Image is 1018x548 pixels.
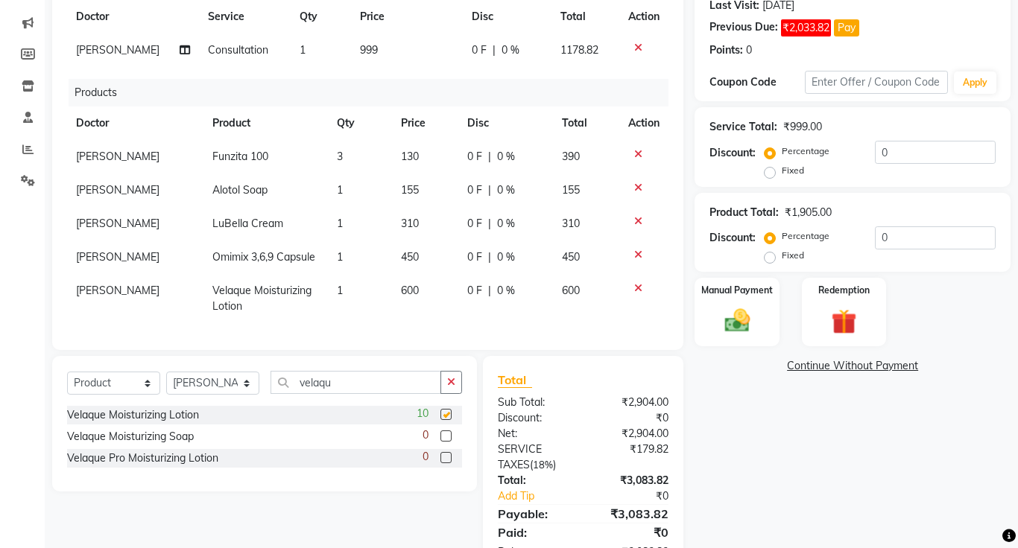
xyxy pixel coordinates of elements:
[472,42,487,58] span: 0 F
[488,216,491,232] span: |
[208,43,268,57] span: Consultation
[954,71,996,94] button: Apply
[498,372,532,388] span: Total
[203,106,328,140] th: Product
[497,182,515,198] span: 0 %
[584,410,680,426] div: ₹0
[785,205,832,220] div: ₹1,905.00
[497,216,515,232] span: 0 %
[423,449,429,465] span: 0
[487,488,599,504] a: Add Tip
[834,19,859,36] button: Pay
[67,106,203,140] th: Doctor
[709,230,756,246] div: Discount:
[493,42,496,58] span: |
[487,473,584,488] div: Total:
[782,164,804,177] label: Fixed
[76,284,159,297] span: [PERSON_NAME]
[392,106,458,140] th: Price
[69,79,680,106] div: Products
[497,149,515,165] span: 0 %
[488,149,491,165] span: |
[337,217,343,230] span: 1
[698,358,1008,374] a: Continue Without Payment
[212,284,312,313] span: Velaque Moisturizing Lotion
[709,74,805,90] div: Coupon Code
[467,182,482,198] span: 0 F
[337,250,343,264] span: 1
[584,442,680,473] div: ₹179.82
[487,426,584,442] div: Net:
[487,395,584,410] div: Sub Total:
[401,150,419,163] span: 130
[67,407,199,423] div: Velaque Moisturizing Lotion
[487,523,584,541] div: Paid:
[328,106,392,140] th: Qty
[487,410,584,426] div: Discount:
[584,505,680,523] div: ₹3,083.82
[487,442,584,473] div: ( )
[487,505,584,523] div: Payable:
[782,249,804,262] label: Fixed
[360,43,378,57] span: 999
[337,183,343,197] span: 1
[599,488,680,504] div: ₹0
[562,217,580,230] span: 310
[619,106,668,140] th: Action
[709,205,779,220] div: Product Total:
[76,183,159,197] span: [PERSON_NAME]
[533,459,553,471] span: 18%
[401,250,419,264] span: 450
[67,450,218,466] div: Velaque Pro Moisturizing Lotion
[488,283,491,299] span: |
[467,149,482,165] span: 0 F
[67,429,194,445] div: Velaque Moisturizing Soap
[709,145,756,161] div: Discount:
[783,119,822,135] div: ₹999.00
[488,249,491,265] span: |
[584,395,680,410] div: ₹2,904.00
[781,19,831,36] span: ₹2,033.82
[782,229,829,243] label: Percentage
[76,43,159,57] span: [PERSON_NAME]
[76,150,159,163] span: [PERSON_NAME]
[709,42,743,58] div: Points:
[76,250,159,264] span: [PERSON_NAME]
[212,250,315,264] span: Omimix 3,6,9 Capsule
[467,216,482,232] span: 0 F
[782,144,829,158] label: Percentage
[746,42,752,58] div: 0
[709,119,777,135] div: Service Total:
[467,249,482,265] span: 0 F
[498,442,542,471] span: Service Taxes
[337,284,343,297] span: 1
[823,306,864,337] img: _gift.svg
[212,183,268,197] span: Alotol Soap
[818,284,870,297] label: Redemption
[271,371,441,394] input: Search or Scan
[562,150,580,163] span: 390
[497,283,515,299] span: 0 %
[805,71,948,94] input: Enter Offer / Coupon Code
[584,523,680,541] div: ₹0
[562,250,580,264] span: 450
[584,426,680,442] div: ₹2,904.00
[467,283,482,299] span: 0 F
[417,406,429,421] span: 10
[401,217,419,230] span: 310
[709,19,778,36] div: Previous Due:
[212,217,283,230] span: LuBella Cream
[717,306,758,335] img: _cash.svg
[553,106,619,140] th: Total
[488,182,491,198] span: |
[76,217,159,230] span: [PERSON_NAME]
[562,183,580,197] span: 155
[497,249,515,265] span: 0 %
[212,150,268,163] span: Funzita 100
[337,150,343,163] span: 3
[401,183,419,197] span: 155
[300,43,306,57] span: 1
[584,473,680,488] div: ₹3,083.82
[423,427,429,443] span: 0
[562,284,580,297] span: 600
